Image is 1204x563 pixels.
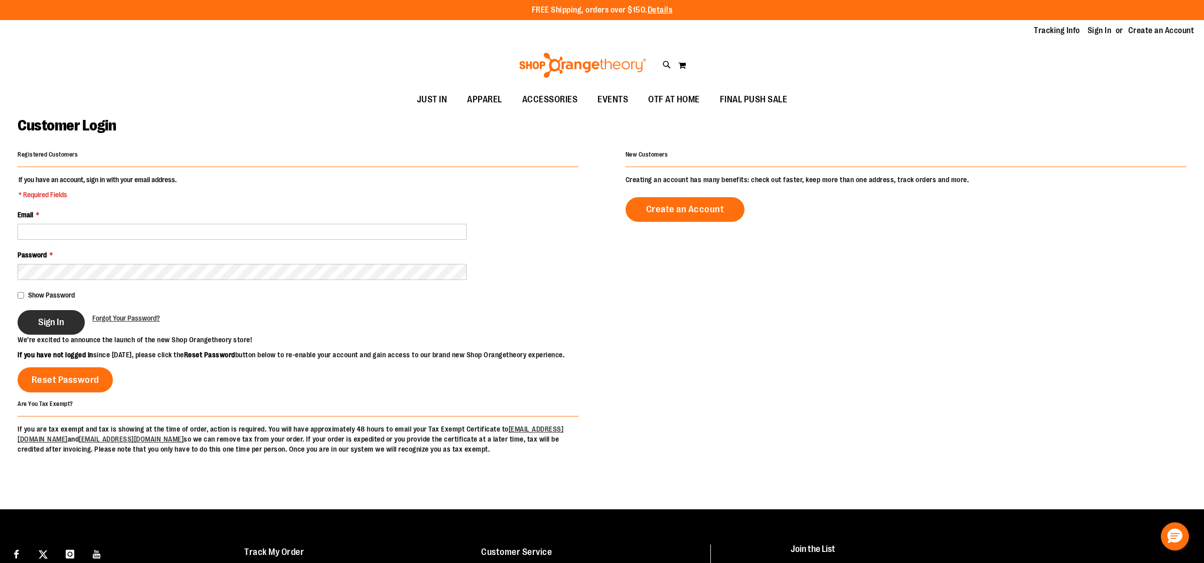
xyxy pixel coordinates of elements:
[457,88,512,111] a: APPAREL
[1161,522,1189,550] button: Hello, have a question? Let’s chat.
[18,117,116,134] span: Customer Login
[184,351,235,359] strong: Reset Password
[18,400,73,407] strong: Are You Tax Exempt?
[648,6,673,15] a: Details
[32,374,99,385] span: Reset Password
[92,314,160,322] span: Forgot Your Password?
[626,197,745,222] a: Create an Account
[39,550,48,559] img: Twitter
[467,88,502,111] span: APPAREL
[1088,25,1112,36] a: Sign In
[481,547,552,557] a: Customer Service
[18,151,78,158] strong: Registered Customers
[518,53,648,78] img: Shop Orangetheory
[648,88,700,111] span: OTF AT HOME
[61,544,79,562] a: Visit our Instagram page
[18,251,47,259] span: Password
[791,544,1177,563] h4: Join the List
[626,151,668,158] strong: New Customers
[587,88,638,111] a: EVENTS
[38,317,64,328] span: Sign In
[244,547,304,557] a: Track My Order
[1128,25,1194,36] a: Create an Account
[646,204,724,215] span: Create an Account
[710,88,798,111] a: FINAL PUSH SALE
[18,211,33,219] span: Email
[8,544,25,562] a: Visit our Facebook page
[407,88,458,111] a: JUST IN
[18,175,178,200] legend: If you have an account, sign in with your email address.
[522,88,578,111] span: ACCESSORIES
[18,351,93,359] strong: If you have not logged in
[28,291,75,299] span: Show Password
[1034,25,1080,36] a: Tracking Info
[638,88,710,111] a: OTF AT HOME
[79,435,184,443] a: [EMAIL_ADDRESS][DOMAIN_NAME]
[19,190,177,200] span: * Required Fields
[512,88,588,111] a: ACCESSORIES
[18,350,602,360] p: since [DATE], please click the button below to re-enable your account and gain access to our bran...
[35,544,52,562] a: Visit our X page
[92,313,160,323] a: Forgot Your Password?
[88,544,106,562] a: Visit our Youtube page
[18,335,602,345] p: We’re excited to announce the launch of the new Shop Orangetheory store!
[532,5,673,16] p: FREE Shipping, orders over $150.
[417,88,447,111] span: JUST IN
[597,88,628,111] span: EVENTS
[720,88,788,111] span: FINAL PUSH SALE
[626,175,1186,185] p: Creating an account has many benefits: check out faster, keep more than one address, track orders...
[18,367,113,392] a: Reset Password
[18,424,578,454] p: If you are tax exempt and tax is showing at the time of order, action is required. You will have ...
[18,310,85,335] button: Sign In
